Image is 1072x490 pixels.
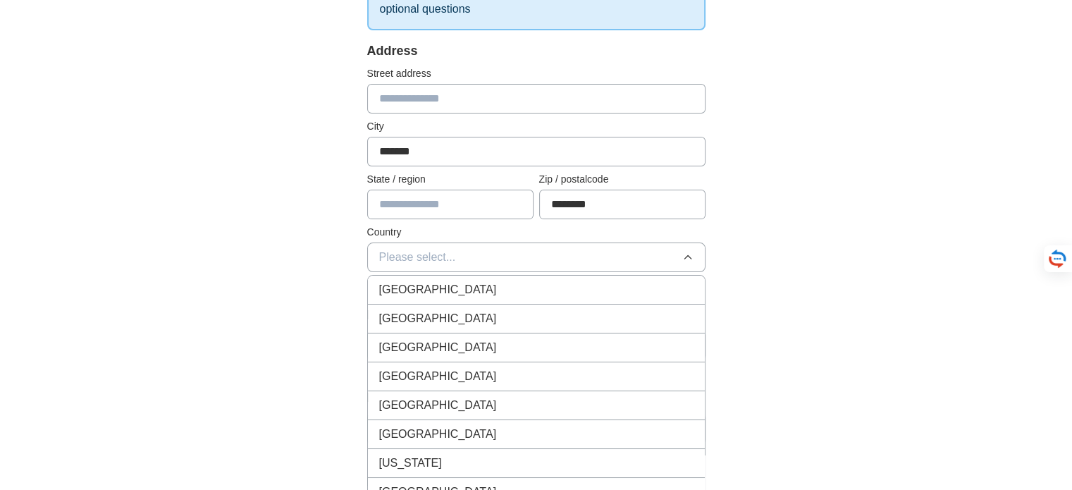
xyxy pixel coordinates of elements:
span: Please select... [379,249,456,266]
span: [GEOGRAPHIC_DATA] [379,426,497,443]
label: Street address [367,66,706,81]
span: [GEOGRAPHIC_DATA] [379,397,497,414]
span: [GEOGRAPHIC_DATA] [379,281,497,298]
span: [GEOGRAPHIC_DATA] [379,339,497,356]
button: Please select... [367,243,706,272]
label: State / region [367,172,534,187]
span: [GEOGRAPHIC_DATA] [379,310,497,327]
label: Country [367,225,706,240]
div: Address [367,42,706,61]
span: [GEOGRAPHIC_DATA] [379,368,497,385]
label: Zip / postalcode [539,172,706,187]
span: [US_STATE] [379,455,442,472]
label: City [367,119,706,134]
